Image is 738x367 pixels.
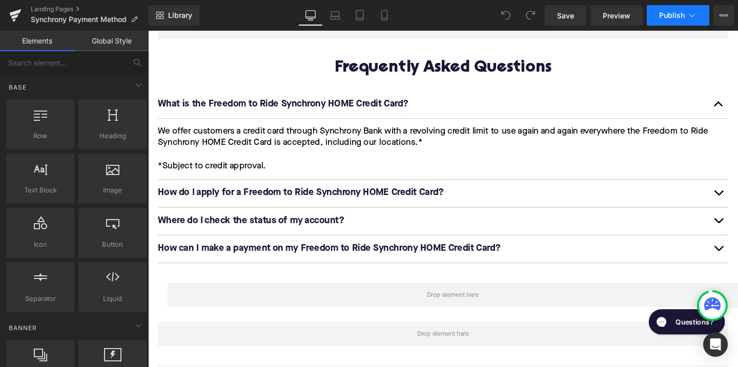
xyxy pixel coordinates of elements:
a: Global Style [74,31,149,51]
a: New Library [149,5,199,26]
a: Tablet [347,5,372,26]
button: More [713,5,734,26]
a: Preview [590,5,643,26]
font: Where do I check the status of my account? [10,195,207,205]
span: We offer customers a credit card through Synchrony Bank with a revolving credit limit to use agai... [10,101,591,123]
a: Desktop [298,5,323,26]
span: Row [9,131,71,141]
font: What is the Freedom to Ride Synchrony HOME Credit Card? [10,73,274,82]
span: *Subject to credit approval. [10,138,124,147]
span: Save [557,10,574,21]
a: Landing Pages [31,5,149,13]
button: Redo [520,5,541,26]
div: Open Intercom Messenger [703,332,728,357]
span: Button [81,239,143,250]
span: Library [168,11,192,20]
a: Mobile [372,5,397,26]
span: Preview [603,10,630,21]
a: Laptop [323,5,347,26]
h1: Frequently Asked Questions [10,30,610,49]
span: Icon [9,239,71,250]
font: How can I make a payment on my Freedom to Ride Synchrony HOME Credit Card? [10,224,371,234]
span: Separator [9,293,71,304]
span: Heading [81,131,143,141]
font: How do I apply for a Freedom to Ride Synchrony HOME Credit Card? [10,166,311,176]
iframe: Gorgias live chat messenger [521,289,610,323]
span: Base [8,82,28,92]
button: Publish [647,5,709,26]
span: Publish [659,11,685,19]
span: Text Block [9,185,71,196]
span: Liquid [81,293,143,304]
button: Undo [496,5,516,26]
span: Image [81,185,143,196]
span: Synchrony Payment Method [31,15,127,24]
span: Banner [8,323,38,333]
